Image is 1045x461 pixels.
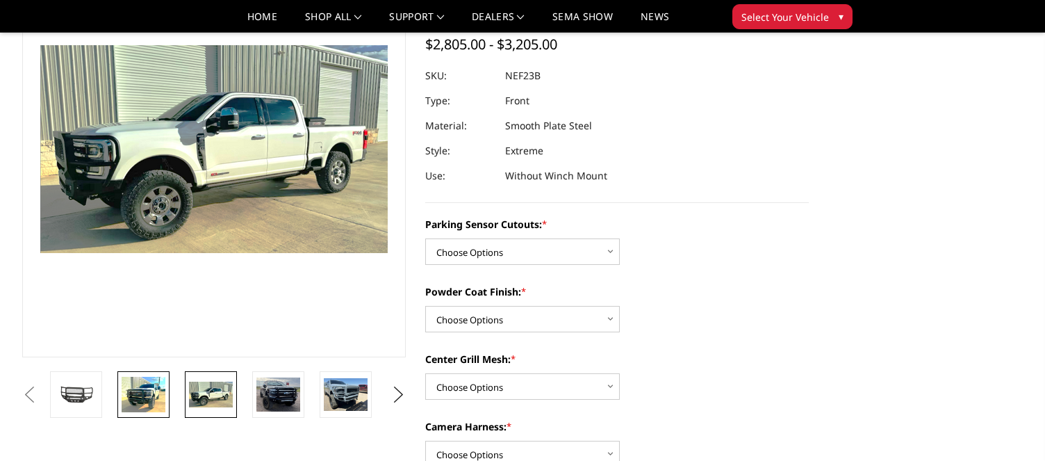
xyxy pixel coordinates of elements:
dd: Front [505,88,529,113]
dd: Without Winch Mount [505,163,607,188]
iframe: Chat Widget [976,394,1045,461]
dt: Style: [425,138,495,163]
dt: SKU: [425,63,495,88]
button: Previous [19,385,40,405]
img: 2023-2025 Ford F250-350 - Freedom Series - Extreme Front Bumper [122,377,165,412]
a: shop all [305,12,361,32]
dd: Smooth Plate Steel [505,113,592,138]
img: 2023-2025 Ford F250-350 - Freedom Series - Extreme Front Bumper [189,382,233,408]
label: Center Grill Mesh: [425,352,809,366]
a: Dealers [472,12,525,32]
dt: Use: [425,163,495,188]
dd: NEF23B [505,63,541,88]
a: SEMA Show [552,12,613,32]
span: Select Your Vehicle [741,10,829,24]
a: Home [247,12,277,32]
dd: Extreme [505,138,543,163]
label: Powder Coat Finish: [425,284,809,299]
img: 2023-2025 Ford F250-350 - Freedom Series - Extreme Front Bumper [324,378,368,411]
a: Support [389,12,444,32]
a: News [641,12,669,32]
label: Camera Harness: [425,419,809,434]
img: 2023-2025 Ford F250-350 - Freedom Series - Extreme Front Bumper [54,382,98,406]
img: 2023-2025 Ford F250-350 - Freedom Series - Extreme Front Bumper [256,378,300,412]
dt: Material: [425,113,495,138]
label: Parking Sensor Cutouts: [425,217,809,232]
button: Select Your Vehicle [732,4,853,29]
span: $2,805.00 - $3,205.00 [425,35,557,54]
span: ▾ [839,9,844,24]
button: Next [388,385,409,405]
dt: Type: [425,88,495,113]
